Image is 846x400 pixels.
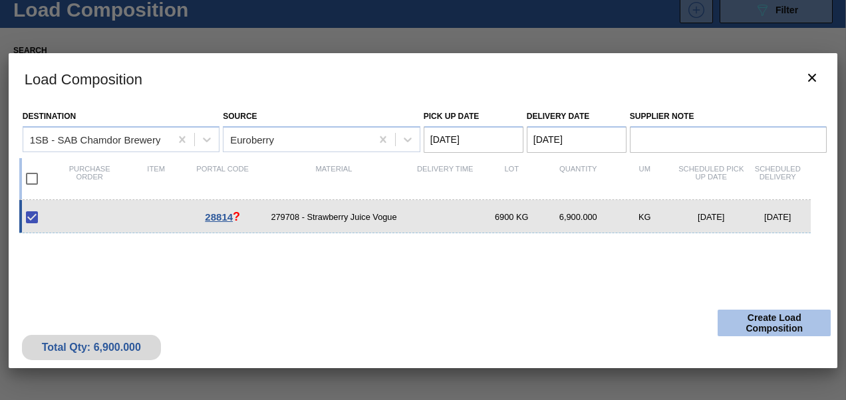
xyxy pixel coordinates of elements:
[30,134,161,145] div: 1SB - SAB Chamdor Brewery
[424,112,480,121] label: Pick up Date
[230,134,274,145] div: Euroberry
[233,210,240,223] span: ?
[190,210,256,224] div: Emergency Negotiation Order
[256,212,412,222] span: 279708 - Strawberry Juice Vogue
[32,342,151,353] div: Total Qty: 6,900.000
[744,212,811,222] div: [DATE]
[744,165,811,193] div: Scheduled Delivery
[678,212,744,222] div: [DATE]
[424,126,523,153] input: mm/dd/yyyy
[611,212,678,222] div: KG
[527,112,589,121] label: Delivery Date
[57,165,123,193] div: Purchase order
[611,165,678,193] div: UM
[545,165,611,193] div: Quantity
[190,165,256,193] div: Portal code
[9,53,838,104] h3: Load Composition
[678,165,744,193] div: Scheduled Pick up Date
[412,165,478,193] div: Delivery Time
[256,165,412,193] div: Material
[205,211,233,223] span: 28814
[478,212,545,222] div: 6900 KG
[545,212,611,222] div: 6,900.000
[23,112,76,121] label: Destination
[223,112,257,121] label: Source
[630,107,827,126] label: Supplier Note
[718,310,831,336] button: Create Load Composition
[478,165,545,193] div: Lot
[527,126,627,153] input: mm/dd/yyyy
[123,165,190,193] div: Item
